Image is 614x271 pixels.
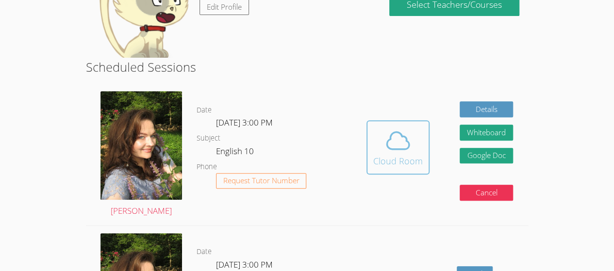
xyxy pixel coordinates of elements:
dt: Phone [197,161,217,173]
img: a.JPG [100,91,182,200]
button: Request Tutor Number [216,173,307,189]
span: [DATE] 3:00 PM [216,117,273,128]
a: [PERSON_NAME] [100,91,182,218]
h2: Scheduled Sessions [86,58,528,76]
dt: Date [197,246,212,258]
span: Request Tutor Number [223,177,299,184]
button: Cloud Room [366,120,430,175]
button: Cancel [460,185,513,201]
a: Google Doc [460,148,513,164]
a: Details [460,101,513,117]
dt: Subject [197,132,220,144]
button: Whiteboard [460,125,513,141]
div: Cloud Room [373,154,423,168]
dt: Date [197,104,212,116]
span: [DATE] 3:00 PM [216,259,273,270]
dd: English 10 [216,144,256,161]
